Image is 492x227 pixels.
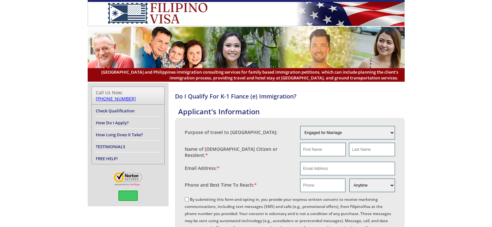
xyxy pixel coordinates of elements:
a: Check Qualification [96,108,135,114]
input: First Name [300,143,346,156]
div: Call Us Now: [96,89,160,102]
label: Purpose of travel to [GEOGRAPHIC_DATA]: [185,129,278,135]
input: Last Name [349,143,395,156]
label: Phone and Best Time To Reach: [185,182,257,188]
select: Phone and Best Reach Time are required. [349,179,395,192]
label: Name of [DEMOGRAPHIC_DATA] Citizen or Resident: [185,146,294,158]
a: FREE HELP! [96,156,118,161]
a: How Long Does it Take? [96,132,143,138]
input: By submitting this form and opting in, you provide your express written consent to receive market... [185,197,189,201]
h4: Do I Qualify For K-1 Fiance (e) Immigration? [175,92,405,100]
a: [PHONE_NUMBER] [96,96,136,102]
h4: Applicant's Information [178,107,405,116]
a: TESTIMONIALS [96,144,125,150]
input: Phone [300,179,345,192]
span: [GEOGRAPHIC_DATA] and Philippines immigration consulting services for family based immigration pe... [94,69,398,81]
label: Email Address: [185,165,220,171]
a: How Do I Apply? [96,120,129,126]
input: Email Address [300,162,395,175]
